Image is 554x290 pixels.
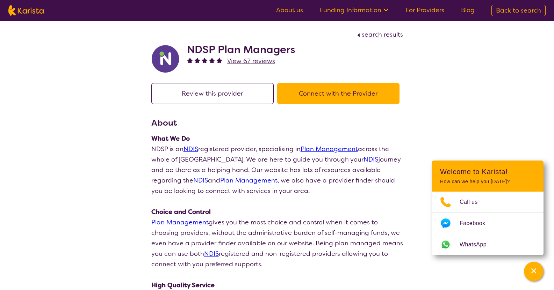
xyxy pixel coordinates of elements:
a: Plan Management [220,176,278,185]
span: WhatsApp [460,239,495,250]
img: fullstar [209,57,215,63]
a: For Providers [405,6,444,14]
span: Call us [460,197,486,207]
img: fullstar [194,57,200,63]
a: Funding Information [320,6,389,14]
img: fullstar [202,57,208,63]
a: Plan Management [301,145,358,153]
button: Review this provider [151,83,274,104]
ul: Choose channel [432,192,544,255]
p: gives you the most choice and control when it comes to choosing providers, without the administra... [151,217,403,269]
h3: About [151,117,403,129]
a: Review this provider [151,89,277,98]
img: fullstar [216,57,222,63]
span: Back to search [496,6,541,15]
p: NDSP is an registered provider, specialising in across the whole of [GEOGRAPHIC_DATA]. We are her... [151,144,403,196]
a: NDIS [204,250,219,258]
button: Channel Menu [524,262,544,281]
a: Back to search [491,5,546,16]
p: How can we help you [DATE]? [440,179,535,185]
a: About us [276,6,303,14]
span: View 67 reviews [227,57,275,65]
span: Facebook [460,218,494,229]
button: Connect with the Provider [277,83,400,104]
a: NDIS [364,155,378,164]
a: Plan Management [151,218,209,226]
a: Blog [461,6,475,14]
div: Channel Menu [432,161,544,255]
a: Web link opens in a new tab. [432,234,544,255]
span: search results [362,30,403,39]
a: View 67 reviews [227,56,275,66]
img: fullstar [187,57,193,63]
a: search results [355,30,403,39]
h2: Welcome to Karista! [440,168,535,176]
a: Connect with the Provider [277,89,403,98]
a: NDIS [193,176,208,185]
img: ryxpuxvt8mh1enfatjpo.png [151,45,179,73]
strong: High Quality Service [151,281,215,289]
strong: What We Do [151,134,190,143]
strong: Choice and Control [151,208,211,216]
h2: NDSP Plan Managers [187,43,295,56]
img: Karista logo [8,5,44,16]
a: NDIS [184,145,198,153]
